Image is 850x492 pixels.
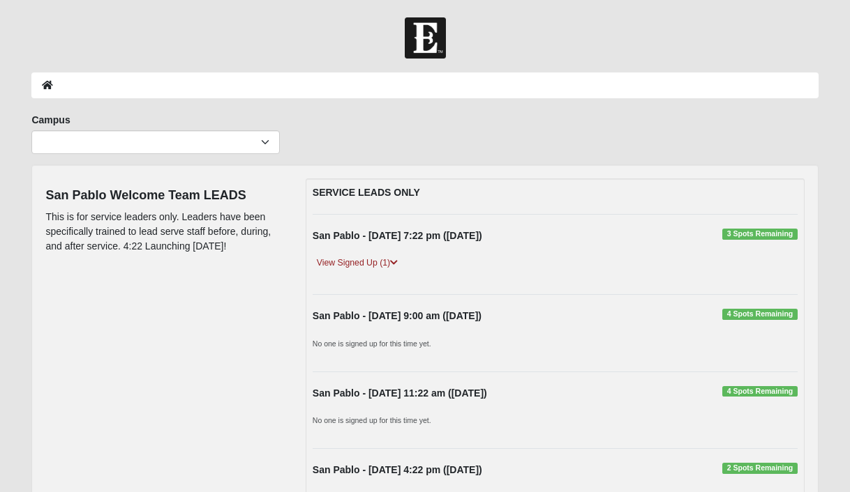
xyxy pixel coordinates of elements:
[313,464,482,475] strong: San Pablo - [DATE] 4:22 pm ([DATE])
[313,310,482,321] strong: San Pablo - [DATE] 9:00 am ([DATE])
[31,113,70,127] label: Campus
[313,339,431,348] small: No one is signed up for this time yet.
[722,463,797,474] span: 2 Spots Remaining
[45,210,284,254] p: This is for service leaders only. Leaders have been specifically trained to lead serve staff befo...
[45,188,284,203] h4: San Pablo Welcome Team LEADS
[313,416,431,424] small: No one is signed up for this time yet.
[313,387,487,399] strong: San Pablo - [DATE] 11:22 am ([DATE])
[722,386,797,397] span: 4 Spots Remaining
[313,230,482,241] strong: San Pablo - [DATE] 7:22 pm ([DATE])
[313,187,420,198] strong: SERVICE LEADS ONLY
[313,256,402,270] a: View Signed Up (1)
[722,229,797,240] span: 3 Spots Remaining
[722,309,797,320] span: 4 Spots Remaining
[405,17,446,59] img: Church of Eleven22 Logo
